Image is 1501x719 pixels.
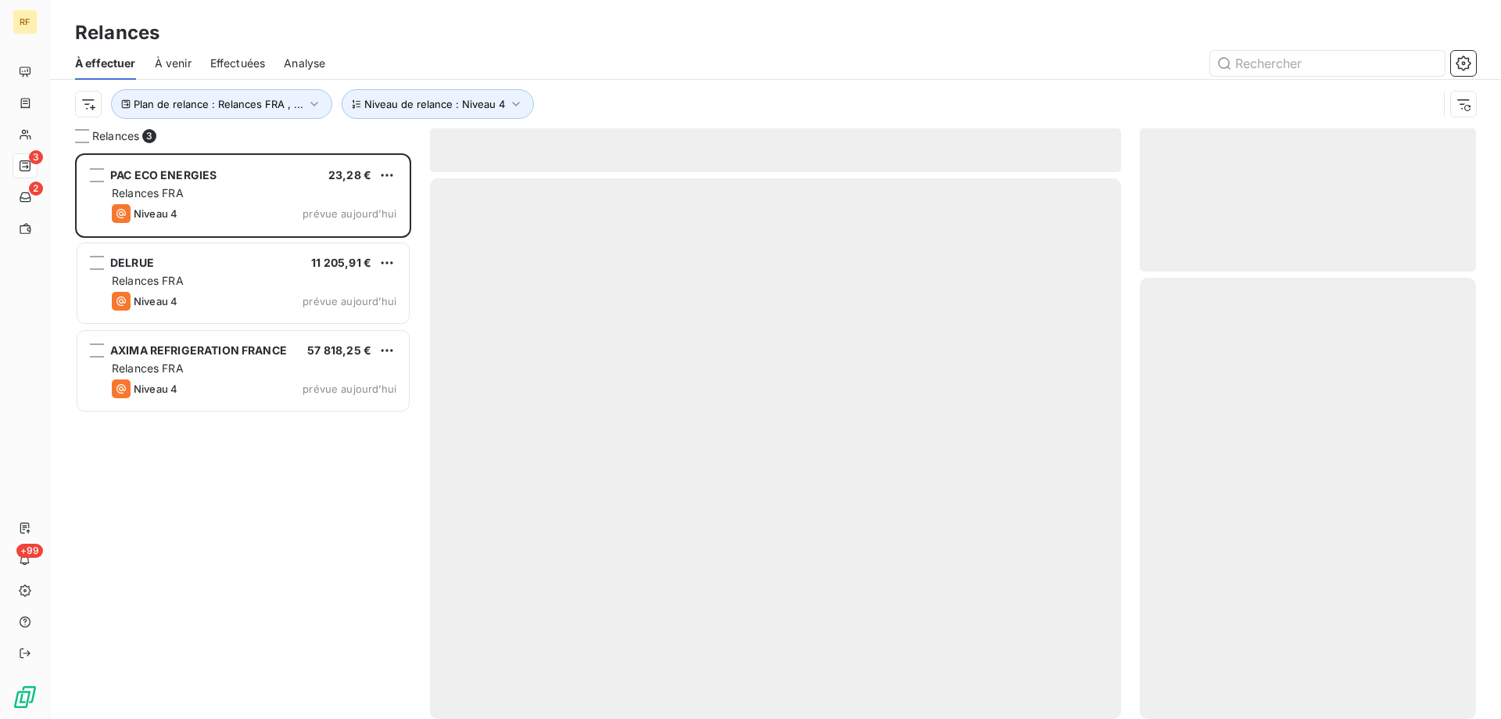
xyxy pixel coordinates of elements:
span: 3 [29,150,43,164]
div: grid [75,153,411,719]
span: +99 [16,544,43,558]
span: 11 205,91 € [311,256,371,269]
span: prévue aujourd’hui [303,207,396,220]
div: RF [13,9,38,34]
a: 2 [13,185,37,210]
span: prévue aujourd’hui [303,295,396,307]
button: Plan de relance : Relances FRA , ... [111,89,332,119]
span: Niveau 4 [134,207,177,220]
span: 23,28 € [328,168,371,182]
span: À venir [155,56,192,71]
span: Relances [92,128,139,144]
button: Niveau de relance : Niveau 4 [342,89,534,119]
h3: Relances [75,19,159,47]
img: Logo LeanPay [13,685,38,710]
span: Relances FRA [112,186,184,200]
span: 2 [29,182,43,196]
span: DELRUE [110,256,154,269]
span: Niveau de relance : Niveau 4 [364,98,505,110]
span: Niveau 4 [134,383,177,395]
span: PAC ECO ENERGIES [110,168,217,182]
span: AXIMA REFRIGERATION FRANCE [110,343,287,357]
span: 3 [142,129,156,143]
span: Plan de relance : Relances FRA , ... [134,98,303,110]
span: 57 818,25 € [307,343,371,357]
span: À effectuer [75,56,136,71]
span: prévue aujourd’hui [303,383,396,395]
a: 3 [13,153,37,178]
span: Relances FRA [112,274,184,287]
input: Rechercher [1210,51,1445,76]
span: Analyse [284,56,325,71]
span: Effectuées [210,56,266,71]
span: Relances FRA [112,361,184,375]
span: Niveau 4 [134,295,177,307]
